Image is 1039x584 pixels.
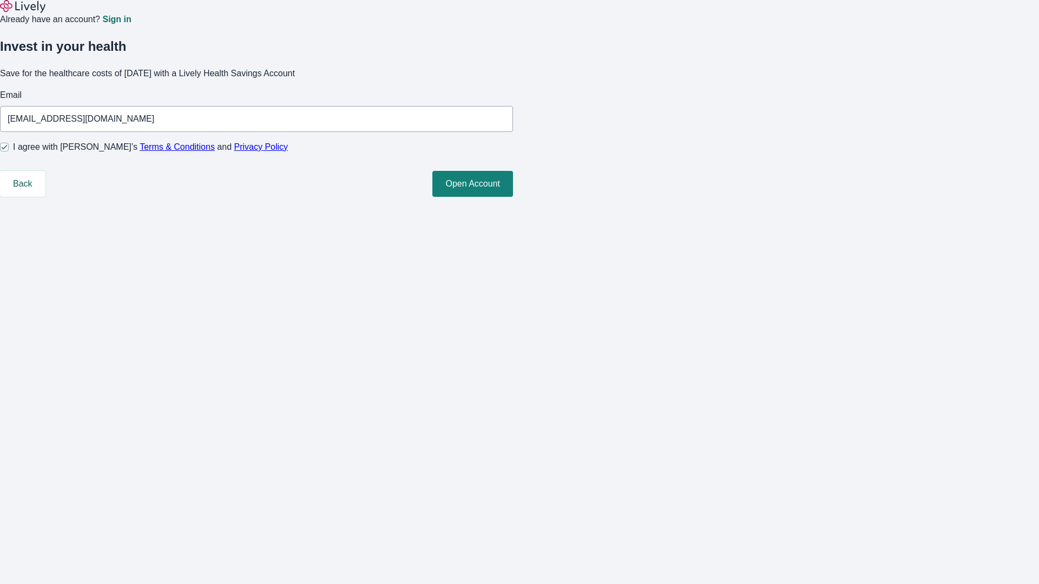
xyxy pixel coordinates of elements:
span: I agree with [PERSON_NAME]’s and [13,141,288,154]
button: Open Account [432,171,513,197]
a: Sign in [102,15,131,24]
a: Privacy Policy [234,142,288,151]
a: Terms & Conditions [140,142,215,151]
